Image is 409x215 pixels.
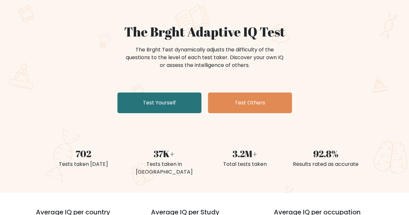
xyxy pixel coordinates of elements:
[208,92,292,113] a: Test Others
[289,147,362,160] div: 92.8%
[47,24,362,39] h1: The Brght Adaptive IQ Test
[209,147,282,160] div: 3.2M+
[117,92,201,113] a: Test Yourself
[47,160,120,168] div: Tests taken [DATE]
[128,147,201,160] div: 37K+
[209,160,282,168] div: Total tests taken
[289,160,362,168] div: Results rated as accurate
[128,160,201,176] div: Tests taken in [GEOGRAPHIC_DATA]
[124,46,285,69] div: The Brght Test dynamically adjusts the difficulty of the questions to the level of each test take...
[47,147,120,160] div: 702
